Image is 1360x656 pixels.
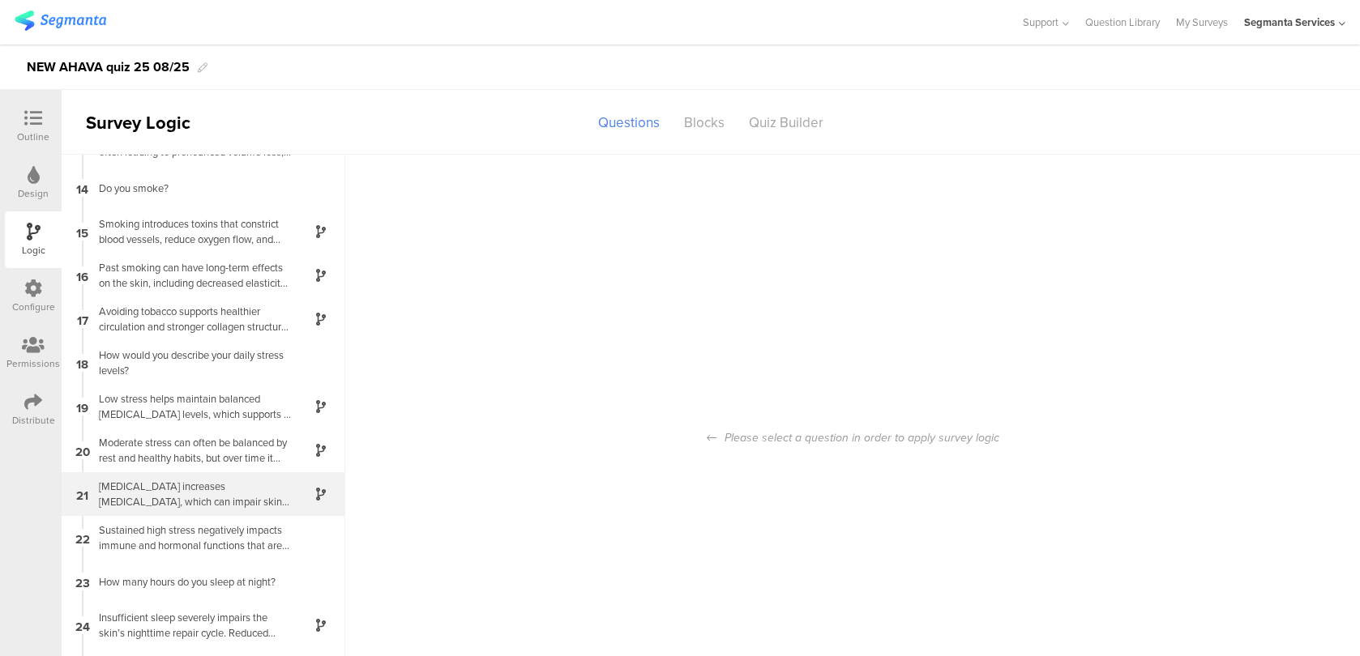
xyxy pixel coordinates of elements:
[89,391,292,422] div: Low stress helps maintain balanced [MEDICAL_DATA] levels, which supports a healthy skin barrier a...
[18,186,49,201] div: Design
[586,109,672,137] div: Questions
[89,260,292,291] div: Past smoking can have long-term effects on the skin, including decreased elasticity and slower he...
[17,130,49,144] div: Outline
[77,310,88,328] span: 17
[89,435,292,466] div: Moderate stress can often be balanced by rest and healthy habits, but over time it may still affe...
[12,300,55,314] div: Configure
[89,181,292,196] div: Do you smoke?
[89,479,292,509] div: [MEDICAL_DATA] increases [MEDICAL_DATA], which can impair skin repair and accelerate the breakdow...
[75,529,90,547] span: 22
[89,304,292,334] div: Avoiding tobacco supports healthier circulation and stronger collagen structure. Non-smokers typi...
[22,243,45,258] div: Logic
[75,441,90,459] span: 20
[76,223,88,241] span: 15
[75,616,90,634] span: 24
[12,413,55,428] div: Distribute
[27,54,190,80] div: NEW AHAVA quiz 25 08/25
[62,109,248,136] div: Survey Logic
[76,485,88,503] span: 21
[737,109,836,137] div: Quiz Builder
[75,573,90,590] span: 23
[89,216,292,247] div: Smoking introduces toxins that constrict blood vessels, reduce oxygen flow, and break down collag...
[76,266,88,284] span: 16
[76,354,88,372] span: 18
[76,179,88,197] span: 14
[672,109,737,137] div: Blocks
[89,522,292,553] div: Sustained high stress negatively impacts immune and hormonal functions that are critical for skin...
[89,574,292,590] div: How many hours do you sleep at night?
[89,347,292,378] div: How would you describe your daily stress levels?
[76,398,88,415] span: 19
[89,610,292,641] div: Insufficient sleep severely impairs the skin’s nighttime repair cycle. Reduced cellular regenerat...
[1023,15,1058,30] span: Support
[1244,15,1335,30] div: Segmanta Services
[15,11,106,31] img: segmanta logo
[6,356,60,371] div: Permissions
